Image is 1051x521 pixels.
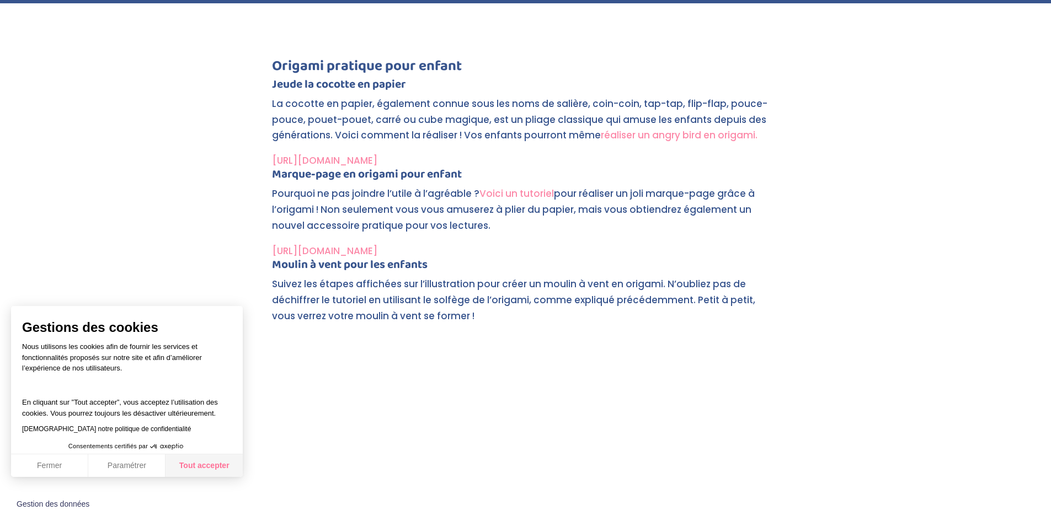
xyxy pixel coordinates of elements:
[22,425,191,433] a: [DEMOGRAPHIC_DATA] notre politique de confidentialité
[10,493,96,516] button: Fermer le widget sans consentement
[272,276,780,334] p: Suivez les étapes affichées sur l’illustration pour créer un moulin à vent en origami. N’oubliez ...
[272,259,780,276] h4: Moulin à vent pour les enfants
[272,244,377,257] a: [URL][DOMAIN_NAME]
[272,154,377,167] a: [URL][DOMAIN_NAME]
[272,75,290,94] strong: Jeu
[63,439,191,454] button: Consentements certifiés par
[166,454,243,477] button: Tout accepter
[22,319,232,336] span: Gestions des cookies
[272,186,780,243] p: Pourquoi ne pas joindre l’utile à l’agréable ? pour réaliser un joli marque-page grâce à l’origam...
[11,454,88,477] button: Fermer
[272,169,780,186] h4: Marque-page en origami pour enfant
[68,443,148,449] span: Consentements certifiés par
[479,187,554,200] a: Voici un tutoriel
[22,341,232,381] p: Nous utilisons les cookies afin de fournir les services et fonctionnalités proposés sur notre sit...
[272,96,780,153] p: La cocotte en papier, également connue sous les noms de salière, coin-coin, tap-tap, flip-flap, p...
[17,499,89,509] span: Gestion des données
[150,430,183,463] svg: Axeptio
[272,79,780,96] h4: de la cocotte en papier
[22,386,232,419] p: En cliquant sur ”Tout accepter”, vous acceptez l’utilisation des cookies. Vous pourrez toujours l...
[88,454,166,477] button: Paramétrer
[272,59,780,79] h3: Origami pratique pour enfant
[601,128,757,142] a: réaliser un angry bird en origami.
